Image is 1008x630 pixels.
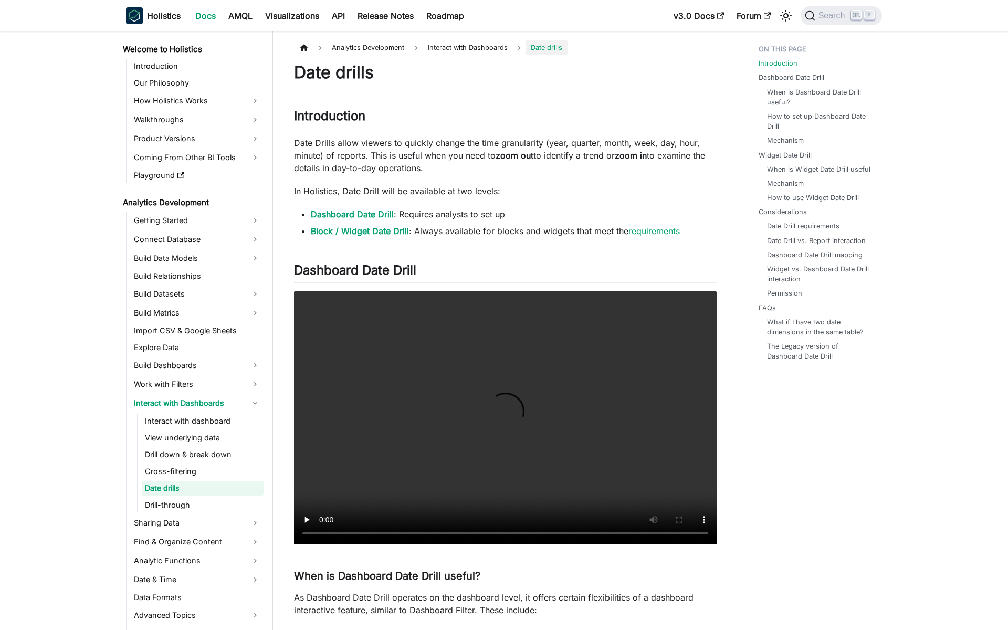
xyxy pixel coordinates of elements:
[759,72,824,82] a: Dashboard Date Drill
[189,7,222,24] a: Docs
[131,376,264,393] a: Work with Filters
[131,250,264,267] a: Build Data Models
[767,341,871,361] a: The Legacy version of Dashboard Date Drill
[294,291,717,545] video: Your browser does not support embedding video, but you can .
[311,225,717,237] li: : Always available for blocks and widgets that meet the
[864,10,875,20] kbd: K
[327,40,409,55] span: Analytics Development
[294,185,717,197] p: In Holistics, Date Drill will be available at two levels:
[767,193,859,203] a: How to use Widget Date Drill
[131,111,264,128] a: Walkthroughs
[294,40,314,55] a: Home page
[615,150,647,161] strong: zoom in
[351,7,420,24] a: Release Notes
[131,149,264,166] a: Coming From Other BI Tools
[131,514,264,531] a: Sharing Data
[628,226,680,236] a: requirements
[667,7,730,24] a: v3.0 Docs
[311,208,717,220] li: : Requires analysts to set up
[222,7,259,24] a: AMQL
[767,236,866,246] a: Date Drill vs. Report interaction
[131,286,264,302] a: Build Datasets
[801,6,882,25] button: Search (Ctrl+K)
[131,590,264,605] a: Data Formats
[294,62,717,83] h1: Date drills
[115,31,273,630] nav: Docs sidebar
[767,164,870,174] a: When is Widget Date Drill useful
[142,481,264,496] a: Date drills
[131,130,264,147] a: Product Versions
[142,498,264,512] a: Drill-through
[131,395,264,412] a: Interact with Dashboards
[131,607,264,624] a: Advanced Topics
[131,168,264,183] a: Playground
[759,58,797,68] a: Introduction
[131,304,264,321] a: Build Metrics
[131,323,264,338] a: Import CSV & Google Sheets
[131,533,264,550] a: Find & Organize Content
[131,92,264,109] a: How Holistics Works
[767,264,871,284] a: Widget vs. Dashboard Date Drill interaction
[294,591,717,616] p: As Dashboard Date Drill operates on the dashboard level, it offers certain flexibilities of a das...
[767,111,871,131] a: How to set up Dashboard Date Drill
[294,262,717,282] h2: Dashboard Date Drill
[759,303,776,313] a: FAQs
[815,11,852,20] span: Search
[126,7,181,24] a: HolisticsHolistics
[131,76,264,90] a: Our Philosophy
[131,552,264,569] a: Analytic Functions
[294,108,717,128] h2: Introduction
[767,288,802,298] a: Permission
[767,317,871,337] a: What if I have two date dimensions in the same table?
[147,9,181,22] b: Holistics
[759,207,807,217] a: Considerations
[311,209,394,219] a: Dashboard Date Drill
[120,42,264,57] a: Welcome to Holistics
[420,7,470,24] a: Roadmap
[142,430,264,445] a: View underlying data
[131,59,264,73] a: Introduction
[131,357,264,374] a: Build Dashboards
[131,212,264,229] a: Getting Started
[294,40,717,55] nav: Breadcrumbs
[311,226,409,236] a: Block / Widget Date Drill
[730,7,777,24] a: Forum
[325,7,351,24] a: API
[131,231,264,248] a: Connect Database
[131,269,264,283] a: Build Relationships
[423,40,513,55] span: Interact with Dashboards
[294,570,717,583] h3: When is Dashboard Date Drill useful?
[294,136,717,174] p: Date Drills allow viewers to quickly change the time granularity (year, quarter, month, week, day...
[126,7,143,24] img: Holistics
[142,447,264,462] a: Drill down & break down
[767,87,871,107] a: When is Dashboard Date Drill useful?
[759,150,812,160] a: Widget Date Drill
[259,7,325,24] a: Visualizations
[767,221,839,231] a: Date Drill requirements
[767,135,804,145] a: Mechanism
[142,414,264,428] a: Interact with dashboard
[120,195,264,210] a: Analytics Development
[767,178,804,188] a: Mechanism
[131,571,264,588] a: Date & Time
[778,7,794,24] button: Switch between dark and light mode (currently light mode)
[526,40,568,55] span: Date drills
[496,150,533,161] strong: zoom out
[131,340,264,355] a: Explore Data
[767,250,863,260] a: Dashboard Date Drill mapping
[142,464,264,479] a: Cross-filtering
